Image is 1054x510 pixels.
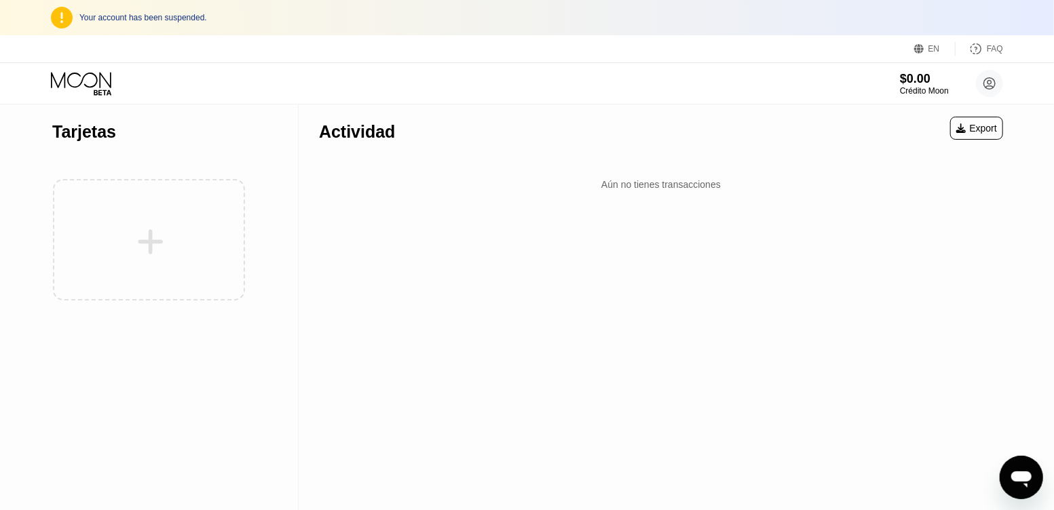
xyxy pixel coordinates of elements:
[319,172,1003,197] div: Aún no tienes transacciones
[79,13,1003,22] div: Your account has been suspended.
[900,72,949,86] div: $0.00
[52,122,116,142] div: Tarjetas
[956,42,1003,56] div: FAQ
[950,117,1003,140] div: Export
[319,122,396,142] div: Actividad
[987,44,1003,54] div: FAQ
[900,72,949,96] div: $0.00Crédito Moon
[928,44,940,54] div: EN
[956,123,997,134] div: Export
[914,42,956,56] div: EN
[900,86,949,96] div: Crédito Moon
[1000,456,1043,499] iframe: Botón para iniciar la ventana de mensajería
